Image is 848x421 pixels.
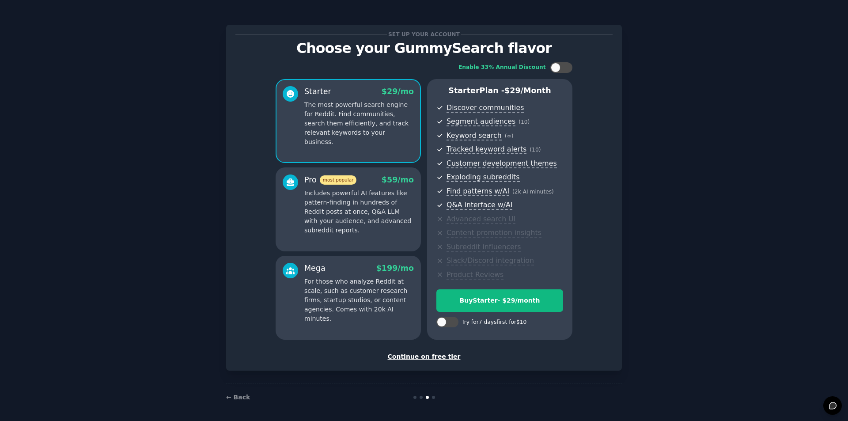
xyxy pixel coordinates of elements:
[235,352,613,361] div: Continue on free tier
[519,119,530,125] span: ( 10 )
[447,201,512,210] span: Q&A interface w/AI
[436,85,563,96] p: Starter Plan -
[447,131,502,140] span: Keyword search
[447,256,534,265] span: Slack/Discord integration
[504,86,551,95] span: $ 29 /month
[530,147,541,153] span: ( 10 )
[436,289,563,312] button: BuyStarter- $29/month
[447,243,521,252] span: Subreddit influencers
[447,187,509,196] span: Find patterns w/AI
[304,189,414,235] p: Includes powerful AI features like pattern-finding in hundreds of Reddit posts at once, Q&A LLM w...
[304,263,326,274] div: Mega
[304,100,414,147] p: The most powerful search engine for Reddit. Find communities, search them efficiently, and track ...
[387,30,462,39] span: Set up your account
[382,87,414,96] span: $ 29 /mo
[447,103,524,113] span: Discover communities
[462,319,526,326] div: Try for 7 days first for $10
[447,228,541,238] span: Content promotion insights
[447,117,515,126] span: Segment audiences
[447,270,503,280] span: Product Reviews
[304,86,331,97] div: Starter
[376,264,414,273] span: $ 199 /mo
[447,215,515,224] span: Advanced search UI
[505,133,514,139] span: ( ∞ )
[226,394,250,401] a: ← Back
[304,277,414,323] p: For those who analyze Reddit at scale, such as customer research firms, startup studios, or conte...
[447,173,519,182] span: Exploding subreddits
[512,189,554,195] span: ( 2k AI minutes )
[447,145,526,154] span: Tracked keyword alerts
[235,41,613,56] p: Choose your GummySearch flavor
[304,174,356,186] div: Pro
[437,296,563,305] div: Buy Starter - $ 29 /month
[447,159,557,168] span: Customer development themes
[320,175,357,185] span: most popular
[382,175,414,184] span: $ 59 /mo
[458,64,546,72] div: Enable 33% Annual Discount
